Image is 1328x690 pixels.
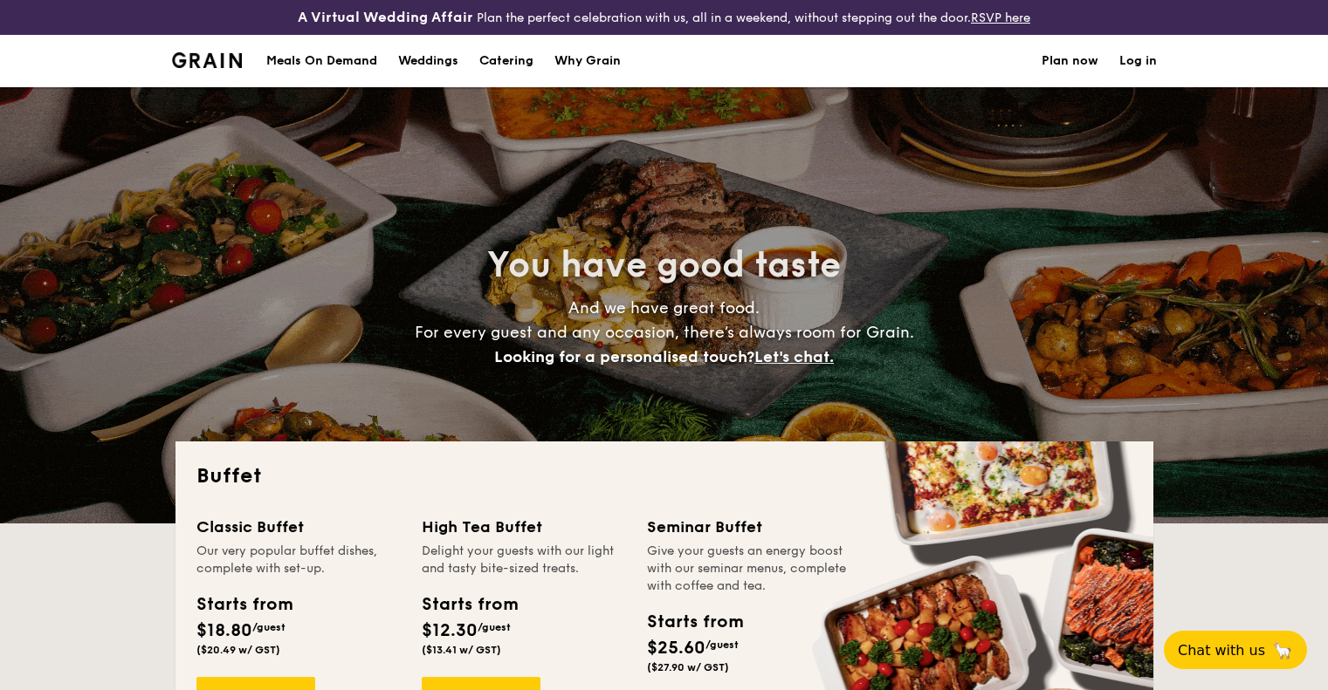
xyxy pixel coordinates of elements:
div: Give your guests an energy boost with our seminar menus, complete with coffee and tea. [647,543,851,595]
span: /guest [705,639,739,651]
span: ($27.90 w/ GST) [647,661,729,673]
span: $18.80 [196,620,252,641]
span: ($13.41 w/ GST) [422,644,501,656]
span: 🦙 [1272,640,1293,660]
a: Why Grain [544,35,631,87]
h2: Buffet [196,462,1132,490]
div: Starts from [196,591,292,618]
span: You have good taste [487,244,841,286]
button: Chat with us🦙 [1164,631,1307,669]
img: Grain [172,52,243,68]
span: $12.30 [422,620,478,641]
span: Chat with us [1178,642,1265,659]
span: And we have great food. For every guest and any occasion, there’s always room for Grain. [415,298,914,366]
div: Starts from [647,609,742,635]
div: High Tea Buffet [422,515,626,539]
div: Meals On Demand [266,35,377,87]
a: Catering [469,35,544,87]
h4: A Virtual Wedding Affair [298,7,473,28]
a: Meals On Demand [256,35,388,87]
div: Delight your guests with our light and tasty bite-sized treats. [422,543,626,577]
div: Plan the perfect celebration with us, all in a weekend, without stepping out the door. [222,7,1107,28]
div: Weddings [398,35,458,87]
div: Starts from [422,591,517,618]
div: Our very popular buffet dishes, complete with set-up. [196,543,401,577]
span: /guest [478,621,511,633]
a: Weddings [388,35,469,87]
span: Looking for a personalised touch? [494,347,754,366]
a: Plan now [1042,35,1098,87]
span: /guest [252,621,286,633]
div: Seminar Buffet [647,515,851,539]
span: $25.60 [647,638,705,659]
span: ($20.49 w/ GST) [196,644,280,656]
h1: Catering [479,35,533,87]
a: RSVP here [971,10,1030,25]
span: Let's chat. [754,347,834,366]
div: Why Grain [554,35,621,87]
a: Log in [1119,35,1157,87]
a: Logotype [172,52,243,68]
div: Classic Buffet [196,515,401,539]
